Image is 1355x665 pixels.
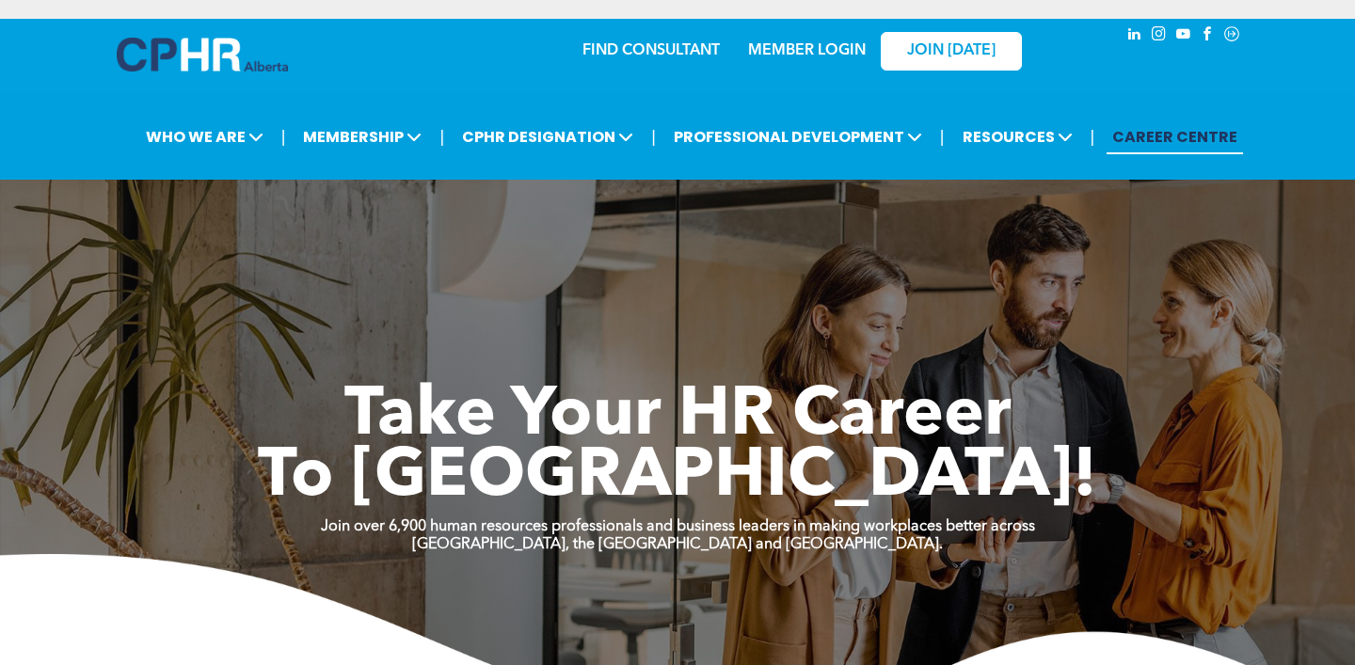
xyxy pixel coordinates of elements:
[456,119,639,154] span: CPHR DESIGNATION
[258,444,1097,512] span: To [GEOGRAPHIC_DATA]!
[1148,24,1169,49] a: instagram
[439,118,444,156] li: |
[140,119,269,154] span: WHO WE ARE
[881,32,1022,71] a: JOIN [DATE]
[907,42,996,60] span: JOIN [DATE]
[1091,118,1095,156] li: |
[1221,24,1242,49] a: Social network
[1107,119,1243,154] a: CAREER CENTRE
[344,383,1012,451] span: Take Your HR Career
[668,119,928,154] span: PROFESSIONAL DEVELOPMENT
[940,118,945,156] li: |
[957,119,1078,154] span: RESOURCES
[582,43,720,58] a: FIND CONSULTANT
[748,43,866,58] a: MEMBER LOGIN
[297,119,427,154] span: MEMBERSHIP
[1124,24,1144,49] a: linkedin
[321,519,1035,534] strong: Join over 6,900 human resources professionals and business leaders in making workplaces better ac...
[281,118,286,156] li: |
[651,118,656,156] li: |
[117,38,288,71] img: A blue and white logo for cp alberta
[1197,24,1218,49] a: facebook
[412,537,943,552] strong: [GEOGRAPHIC_DATA], the [GEOGRAPHIC_DATA] and [GEOGRAPHIC_DATA].
[1172,24,1193,49] a: youtube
